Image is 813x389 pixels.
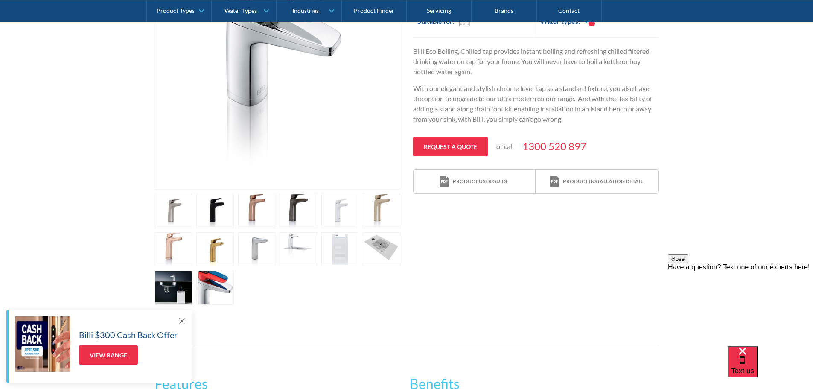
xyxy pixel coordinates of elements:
[224,7,257,14] div: Water Types
[155,232,192,266] a: open lightbox
[238,194,276,228] a: open lightbox
[280,194,317,228] a: open lightbox
[79,345,138,365] a: View Range
[196,194,234,228] a: open lightbox
[79,328,178,341] h5: Billi $300 Cash Back Offer
[280,232,317,266] a: open lightbox
[155,271,192,305] a: open lightbox
[550,176,559,187] img: print icon
[196,271,234,305] a: open lightbox
[157,7,195,14] div: Product Types
[413,83,659,124] p: With our elegant and stylish chrome lever tap as a standard fixture, you also have the option to ...
[238,232,276,266] a: open lightbox
[496,141,514,152] p: or call
[413,137,488,156] a: Request a quote
[668,254,813,357] iframe: podium webchat widget prompt
[440,176,449,187] img: print icon
[155,194,192,228] a: open lightbox
[414,170,536,194] a: print iconProduct user guide
[728,346,813,389] iframe: podium webchat widget bubble
[453,178,509,185] div: Product user guide
[413,46,659,77] p: Billi Eco Boiling, Chilled tap provides instant boiling and refreshing chilled filtered drinking ...
[522,139,586,154] a: 1300 520 897
[536,170,658,194] a: print iconProduct installation detail
[321,232,359,266] a: open lightbox
[363,232,400,266] a: open lightbox
[321,194,359,228] a: open lightbox
[15,316,70,372] img: Billi $300 Cash Back Offer
[363,194,400,228] a: open lightbox
[292,7,319,14] div: Industries
[196,232,234,266] a: open lightbox
[563,178,643,185] div: Product installation detail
